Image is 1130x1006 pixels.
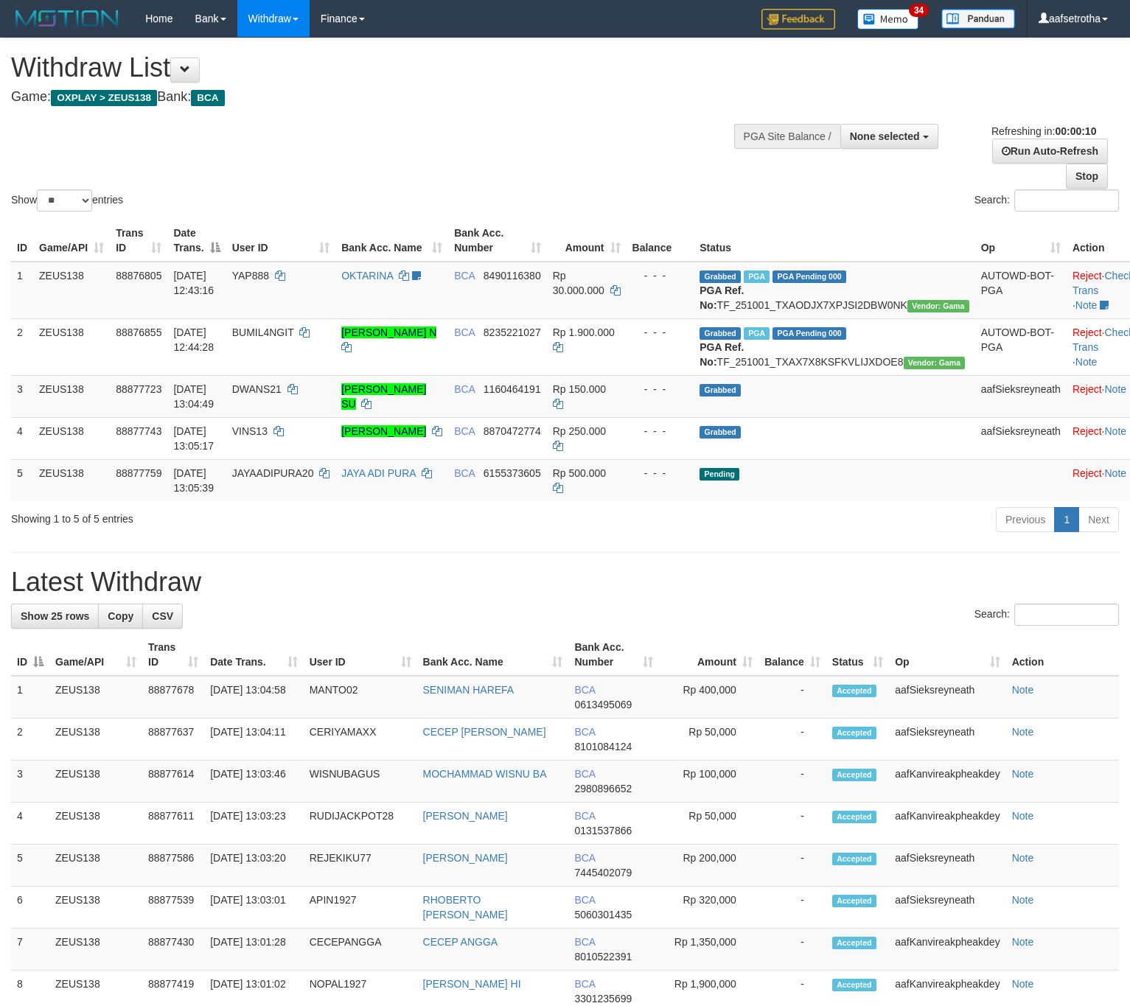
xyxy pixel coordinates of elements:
[857,9,919,29] img: Button%20Memo.svg
[758,929,826,971] td: -
[204,887,304,929] td: [DATE] 13:03:01
[974,604,1119,626] label: Search:
[941,9,1015,29] img: panduan.png
[173,383,214,410] span: [DATE] 13:04:49
[1104,467,1126,479] a: Note
[659,634,758,676] th: Amount: activate to sort column ascending
[33,318,110,375] td: ZEUS138
[11,375,33,417] td: 3
[553,467,606,479] span: Rp 500.000
[33,262,110,319] td: ZEUS138
[832,769,876,781] span: Accepted
[889,761,1005,803] td: aafKanvireakpheakdey
[832,685,876,697] span: Accepted
[49,634,142,676] th: Game/API: activate to sort column ascending
[173,425,214,452] span: [DATE] 13:05:17
[448,220,547,262] th: Bank Acc. Number: activate to sort column ascending
[11,417,33,459] td: 4
[11,929,49,971] td: 7
[484,326,541,338] span: Copy 8235221027 to clipboard
[454,425,475,437] span: BCA
[1012,852,1034,864] a: Note
[632,424,688,439] div: - - -
[152,610,173,622] span: CSV
[11,220,33,262] th: ID
[142,719,204,761] td: 88877637
[11,604,99,629] a: Show 25 rows
[454,326,475,338] span: BCA
[33,220,110,262] th: Game/API: activate to sort column ascending
[11,506,460,526] div: Showing 1 to 5 of 5 entries
[832,727,876,739] span: Accepted
[49,803,142,845] td: ZEUS138
[341,326,436,338] a: [PERSON_NAME] N
[11,887,49,929] td: 6
[1055,125,1096,137] strong: 00:00:10
[1012,768,1034,780] a: Note
[49,719,142,761] td: ZEUS138
[49,676,142,719] td: ZEUS138
[832,895,876,907] span: Accepted
[116,425,161,437] span: 88877743
[110,220,167,262] th: Trans ID: activate to sort column ascending
[11,803,49,845] td: 4
[1075,356,1098,368] a: Note
[33,417,110,459] td: ZEUS138
[304,634,417,676] th: User ID: activate to sort column ascending
[700,468,739,481] span: Pending
[204,929,304,971] td: [DATE] 13:01:28
[454,270,475,282] span: BCA
[98,604,143,629] a: Copy
[173,467,214,494] span: [DATE] 13:05:39
[11,90,739,105] h4: Game: Bank:
[51,90,157,106] span: OXPLAY > ZEUS138
[1014,604,1119,626] input: Search:
[11,7,123,29] img: MOTION_logo.png
[232,326,294,338] span: BUMIL4NGIT
[1073,270,1102,282] a: Reject
[991,125,1096,137] span: Refreshing in:
[659,719,758,761] td: Rp 50,000
[975,318,1067,375] td: AUTOWD-BOT-PGA
[574,684,595,696] span: BCA
[772,327,846,340] span: PGA Pending
[173,270,214,296] span: [DATE] 12:43:16
[832,853,876,865] span: Accepted
[889,719,1005,761] td: aafSieksreyneath
[553,326,615,338] span: Rp 1.900.000
[574,909,632,921] span: Copy 5060301435 to clipboard
[454,467,475,479] span: BCA
[226,220,336,262] th: User ID: activate to sort column ascending
[904,357,966,369] span: Vendor URL: https://trx31.1velocity.biz
[574,894,595,906] span: BCA
[632,325,688,340] div: - - -
[832,979,876,991] span: Accepted
[574,978,595,990] span: BCA
[11,634,49,676] th: ID: activate to sort column descending
[659,845,758,887] td: Rp 200,000
[627,220,694,262] th: Balance
[889,676,1005,719] td: aafSieksreyneath
[992,139,1108,164] a: Run Auto-Refresh
[341,270,393,282] a: OKTARINA
[49,845,142,887] td: ZEUS138
[574,768,595,780] span: BCA
[694,318,974,375] td: TF_251001_TXAX7X8KSFKVLIJXDOE8
[700,426,741,439] span: Grabbed
[116,383,161,395] span: 88877723
[974,189,1119,212] label: Search:
[850,130,920,142] span: None selected
[191,90,224,106] span: BCA
[423,852,508,864] a: [PERSON_NAME]
[1104,383,1126,395] a: Note
[484,270,541,282] span: Copy 8490116380 to clipboard
[632,268,688,283] div: - - -
[758,887,826,929] td: -
[484,425,541,437] span: Copy 8870472774 to clipboard
[423,726,546,738] a: CECEP [PERSON_NAME]
[574,726,595,738] span: BCA
[304,887,417,929] td: APIN1927
[975,220,1067,262] th: Op: activate to sort column ascending
[659,887,758,929] td: Rp 320,000
[1012,894,1034,906] a: Note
